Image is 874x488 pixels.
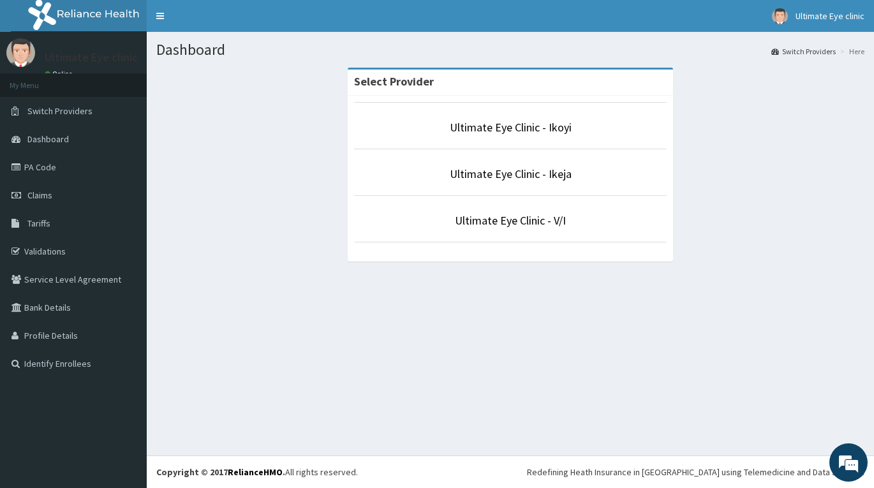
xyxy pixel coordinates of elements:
div: Redefining Heath Insurance in [GEOGRAPHIC_DATA] using Telemedicine and Data Science! [527,466,864,478]
a: RelianceHMO [228,466,283,478]
a: Ultimate Eye Clinic - V/I [455,213,566,228]
footer: All rights reserved. [147,455,874,488]
h1: Dashboard [156,41,864,58]
a: Ultimate Eye Clinic - Ikoyi [450,120,572,135]
a: Switch Providers [771,46,836,57]
strong: Copyright © 2017 . [156,466,285,478]
span: Ultimate Eye clinic [796,10,864,22]
strong: Select Provider [354,74,434,89]
img: User Image [772,8,788,24]
span: Tariffs [27,218,50,229]
span: Dashboard [27,133,69,145]
p: Ultimate Eye clinic [45,52,138,63]
li: Here [837,46,864,57]
span: Switch Providers [27,105,93,117]
a: Ultimate Eye Clinic - Ikeja [450,166,572,181]
a: Online [45,70,75,78]
span: Claims [27,189,52,201]
img: User Image [6,38,35,67]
